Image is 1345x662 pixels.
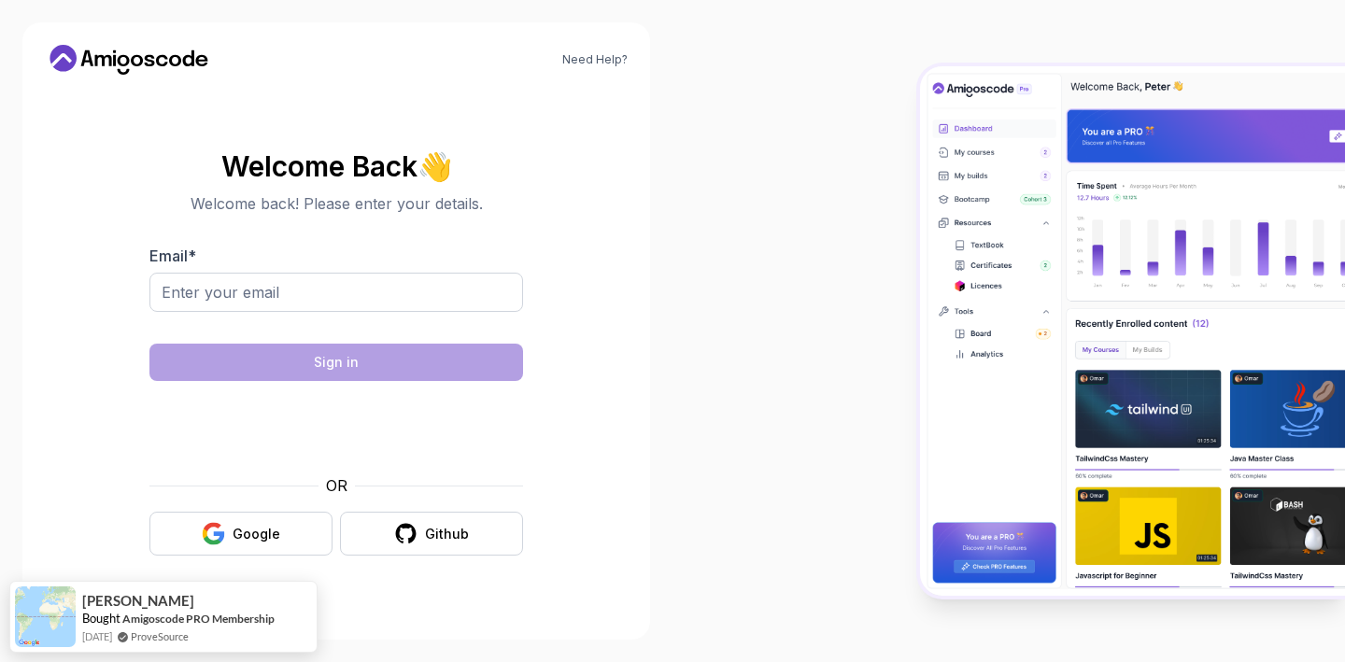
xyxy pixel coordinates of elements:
[340,512,523,556] button: Github
[149,151,523,181] h2: Welcome Back
[15,586,76,647] img: provesource social proof notification image
[45,45,213,75] a: Home link
[149,512,333,556] button: Google
[149,192,523,215] p: Welcome back! Please enter your details.
[920,66,1345,596] img: Amigoscode Dashboard
[326,474,347,497] p: OR
[149,273,523,312] input: Enter your email
[131,628,189,644] a: ProveSource
[425,525,469,543] div: Github
[82,628,112,644] span: [DATE]
[414,146,458,188] span: 👋
[82,611,120,626] span: Bought
[122,612,275,626] a: Amigoscode PRO Membership
[562,52,628,67] a: Need Help?
[314,353,359,372] div: Sign in
[82,593,194,609] span: [PERSON_NAME]
[149,344,523,381] button: Sign in
[233,525,280,543] div: Google
[195,392,477,463] iframe: Виджет с флажком для проверки безопасности hCaptcha
[149,246,196,265] label: Email *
